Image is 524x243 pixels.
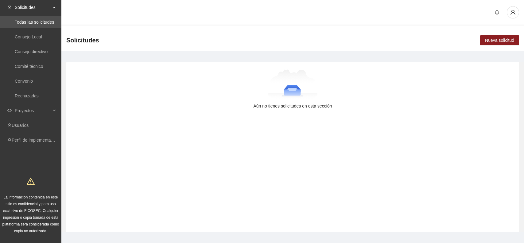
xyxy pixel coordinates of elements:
[12,123,29,128] a: Usuarios
[480,35,519,45] button: Nueva solicitud
[27,177,35,185] span: warning
[15,79,33,84] a: Convenio
[15,104,51,117] span: Proyectos
[268,69,318,100] img: Aún no tienes solicitudes en esta sección
[15,64,43,69] a: Comité técnico
[7,108,12,113] span: eye
[12,138,60,143] a: Perfil de implementadora
[7,5,12,10] span: inbox
[66,35,99,45] span: Solicitudes
[507,6,519,18] button: user
[2,195,59,233] span: La información contenida en este sitio es confidencial y para uso exclusivo de FICOSEC. Cualquier...
[492,7,502,17] button: bell
[492,10,502,15] span: bell
[15,93,39,98] a: Rechazadas
[507,10,519,15] span: user
[15,1,51,14] span: Solicitudes
[15,49,48,54] a: Consejo directivo
[485,37,514,44] span: Nueva solicitud
[76,103,509,109] div: Aún no tienes solicitudes en esta sección
[15,20,54,25] a: Todas las solicitudes
[15,34,42,39] a: Consejo Local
